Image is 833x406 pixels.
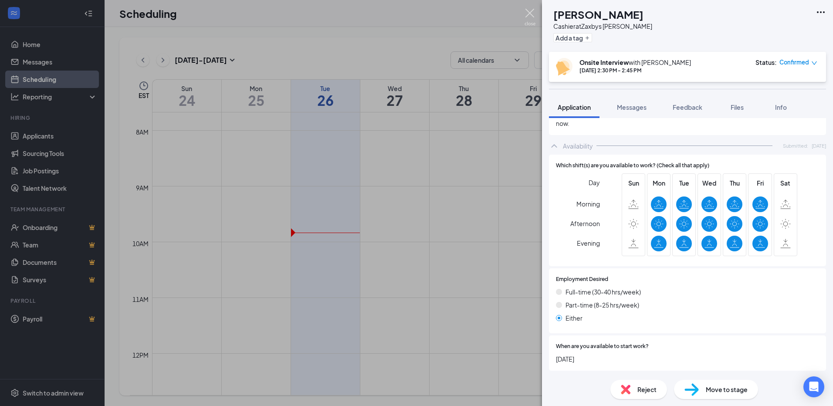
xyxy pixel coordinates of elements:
[549,141,559,151] svg: ChevronUp
[579,58,629,66] b: Onsite Interview
[803,376,824,397] div: Open Intercom Messenger
[585,35,590,41] svg: Plus
[556,275,608,284] span: Employment Desired
[563,142,593,150] div: Availability
[617,103,647,111] span: Messages
[558,103,591,111] span: Application
[579,67,691,74] div: [DATE] 2:30 PM - 2:45 PM
[565,300,639,310] span: Part-time (8-25 hrs/week)
[673,103,702,111] span: Feedback
[706,385,748,394] span: Move to stage
[553,7,643,22] h1: [PERSON_NAME]
[577,235,600,251] span: Evening
[553,33,592,42] button: PlusAdd a tag
[676,178,692,188] span: Tue
[816,7,826,17] svg: Ellipses
[701,178,717,188] span: Wed
[731,103,744,111] span: Files
[755,58,777,67] div: Status :
[651,178,667,188] span: Mon
[637,385,657,394] span: Reject
[556,354,819,364] span: [DATE]
[570,216,600,231] span: Afternoon
[783,142,808,149] span: Submitted:
[579,58,691,67] div: with [PERSON_NAME]
[589,178,600,187] span: Day
[556,342,649,351] span: When are you available to start work?
[576,196,600,212] span: Morning
[778,178,793,188] span: Sat
[556,162,709,170] span: Which shift(s) are you available to work? (Check all that apply)
[752,178,768,188] span: Fri
[811,60,817,66] span: down
[565,313,582,323] span: Either
[565,287,641,297] span: Full-time (30-40 hrs/week)
[626,178,641,188] span: Sun
[553,22,652,30] div: Cashier at Zaxbys [PERSON_NAME]
[775,103,787,111] span: Info
[812,142,826,149] span: [DATE]
[727,178,742,188] span: Thu
[779,58,809,67] span: Confirmed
